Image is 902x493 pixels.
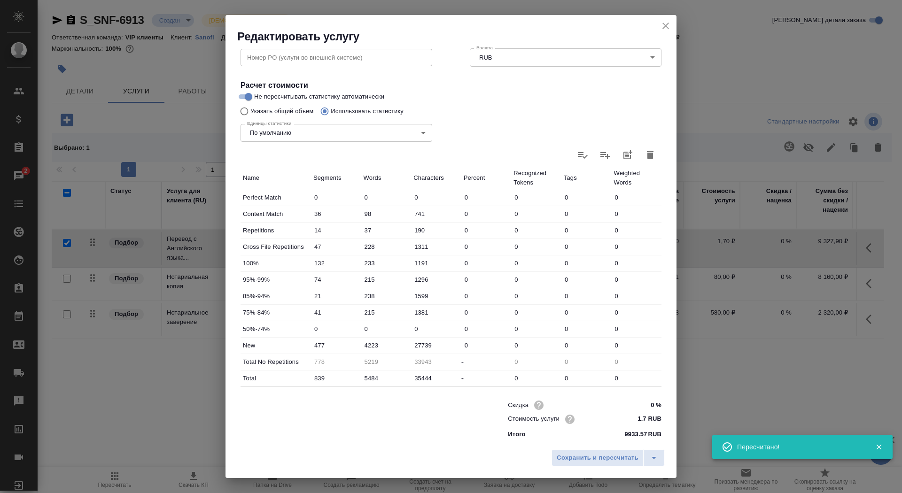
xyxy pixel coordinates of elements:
h4: Расчет стоимости [241,80,661,91]
p: Total [243,374,309,383]
input: ✎ Введи что-нибудь [311,207,361,221]
input: ✎ Введи что-нибудь [511,240,561,254]
input: ✎ Введи что-нибудь [311,223,361,237]
input: ✎ Введи что-нибудь [561,191,612,204]
input: ✎ Введи что-нибудь [611,339,661,352]
input: ✎ Введи что-нибудь [311,322,361,336]
input: ✎ Введи что-нибудь [561,240,612,254]
input: Пустое поле [561,355,612,369]
p: Стоимость услуги [508,414,560,424]
input: ✎ Введи что-нибудь [561,256,612,270]
input: ✎ Введи что-нибудь [461,339,512,352]
input: ✎ Введи что-нибудь [311,240,361,254]
input: ✎ Введи что-нибудь [561,306,612,319]
p: Итого [508,430,525,439]
p: New [243,341,309,350]
input: ✎ Введи что-нибудь [611,322,661,336]
input: Пустое поле [361,355,412,369]
p: Tags [564,173,609,183]
p: 85%-94% [243,292,309,301]
input: ✎ Введи что-нибудь [626,398,661,412]
input: ✎ Введи что-нибудь [361,191,412,204]
button: По умолчанию [247,129,294,137]
input: ✎ Введи что-нибудь [361,322,412,336]
input: ✎ Введи что-нибудь [511,306,561,319]
div: split button [552,449,665,466]
input: Пустое поле [411,355,461,369]
button: Сохранить и пересчитать [552,449,644,466]
input: ✎ Введи что-нибудь [461,273,512,286]
h2: Редактировать услугу [237,29,676,44]
input: ✎ Введи что-нибудь [461,289,512,303]
input: Пустое поле [311,355,361,369]
input: ✎ Введи что-нибудь [311,191,361,204]
div: По умолчанию [241,124,432,142]
div: - [461,373,512,384]
input: ✎ Введи что-нибудь [561,289,612,303]
input: ✎ Введи что-нибудь [311,256,361,270]
input: ✎ Введи что-нибудь [561,371,612,385]
input: ✎ Введи что-нибудь [311,339,361,352]
input: ✎ Введи что-нибудь [561,339,612,352]
span: Не пересчитывать статистику автоматически [254,92,384,101]
input: ✎ Введи что-нибудь [511,273,561,286]
input: ✎ Введи что-нибудь [461,306,512,319]
input: ✎ Введи что-нибудь [611,256,661,270]
input: ✎ Введи что-нибудь [361,339,412,352]
input: ✎ Введи что-нибудь [411,339,461,352]
div: RUB [470,48,661,66]
span: Сохранить и пересчитать [557,453,638,463]
input: ✎ Введи что-нибудь [311,306,361,319]
p: Context Match [243,209,309,219]
p: Total No Repetitions [243,357,309,367]
input: ✎ Введи что-нибудь [511,223,561,237]
p: Perfect Match [243,193,309,202]
input: ✎ Введи что-нибудь [461,207,512,221]
input: ✎ Введи что-нибудь [361,289,412,303]
input: ✎ Введи что-нибудь [611,306,661,319]
input: ✎ Введи что-нибудь [611,289,661,303]
input: ✎ Введи что-нибудь [611,371,661,385]
input: ✎ Введи что-нибудь [511,371,561,385]
p: Characters [413,173,459,183]
input: ✎ Введи что-нибудь [411,223,461,237]
input: ✎ Введи что-нибудь [411,273,461,286]
input: ✎ Введи что-нибудь [611,240,661,254]
input: ✎ Введи что-нибудь [461,322,512,336]
p: Скидка [508,401,529,410]
input: ✎ Введи что-нибудь [511,256,561,270]
p: 75%-84% [243,308,309,317]
button: close [659,19,673,33]
input: ✎ Введи что-нибудь [411,371,461,385]
p: 95%-99% [243,275,309,285]
input: ✎ Введи что-нибудь [511,322,561,336]
p: Name [243,173,309,183]
button: RUB [476,54,495,62]
div: Пересчитано! [737,442,861,452]
p: Segments [313,173,359,183]
p: RUB [648,430,661,439]
input: ✎ Введи что-нибудь [561,207,612,221]
input: ✎ Введи что-нибудь [311,289,361,303]
input: ✎ Введи что-нибудь [511,289,561,303]
input: ✎ Введи что-нибудь [611,273,661,286]
input: ✎ Введи что-нибудь [411,289,461,303]
p: Repetitions [243,226,309,235]
label: Слить статистику [594,144,616,166]
label: Обновить статистику [571,144,594,166]
p: 100% [243,259,309,268]
input: ✎ Введи что-нибудь [361,371,412,385]
input: ✎ Введи что-нибудь [361,223,412,237]
p: Percent [464,173,509,183]
input: ✎ Введи что-нибудь [511,339,561,352]
div: - [461,356,512,368]
p: 50%-74% [243,324,309,334]
button: Добавить статистику в работы [616,144,639,166]
input: ✎ Введи что-нибудь [561,223,612,237]
input: ✎ Введи что-нибудь [411,322,461,336]
input: ✎ Введи что-нибудь [361,207,412,221]
input: ✎ Введи что-нибудь [411,306,461,319]
p: Cross File Repetitions [243,242,309,252]
input: ✎ Введи что-нибудь [461,240,512,254]
input: ✎ Введи что-нибудь [461,191,512,204]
